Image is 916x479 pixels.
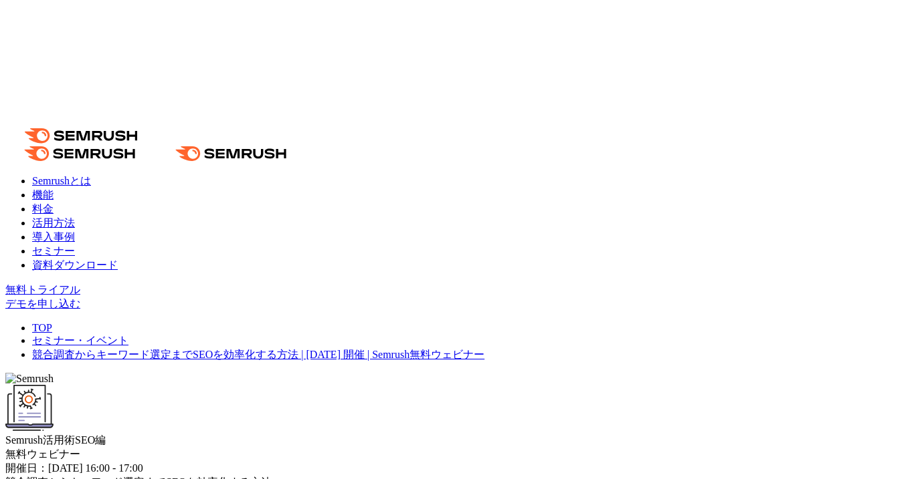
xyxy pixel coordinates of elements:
a: 導入事例 [32,231,75,243]
span: 開催日：[DATE] 16:00 - 17:00 [5,462,143,474]
img: Semrush [5,373,54,385]
a: 資料ダウンロード [32,259,118,271]
a: 無料トライアル [5,284,80,295]
a: Semrushとは [32,175,91,186]
span: Semrush活用術 [5,434,75,446]
span: SEO編 [75,434,106,446]
a: TOP [32,322,52,333]
a: 競合調査からキーワード選定までSEOを効率化する方法 | [DATE] 開催 | Semrush無料ウェビナー [32,349,484,360]
div: 無料ウェビナー [5,448,911,462]
a: セミナー [32,245,75,257]
a: 料金 [32,203,54,214]
a: 活用方法 [32,217,75,228]
a: 機能 [32,189,54,200]
a: セミナー・イベント [32,335,128,346]
a: デモを申し込む [5,298,80,309]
